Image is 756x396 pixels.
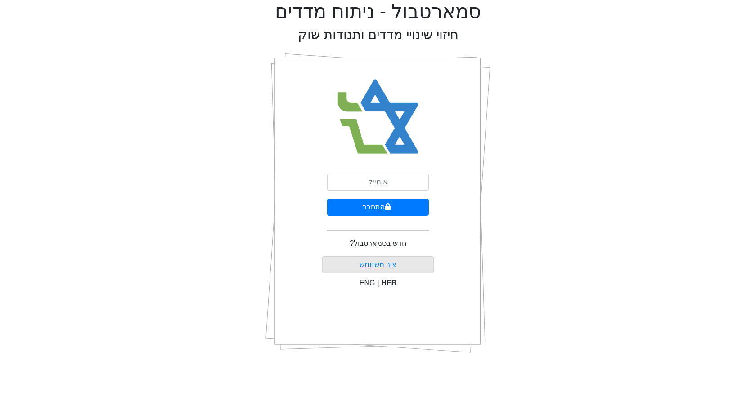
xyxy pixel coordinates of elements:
img: Smart Bull [329,67,427,166]
span: | [377,279,379,287]
p: חדש בסמארטבול? [350,238,406,249]
span: ENG [360,279,375,287]
button: צור משתמש [322,256,434,273]
a: צור משתמש [360,261,396,268]
h2: חיזוי שינויי מדדים ותנודות שוק [298,27,459,43]
input: אימייל [327,174,429,191]
span: HEB [382,279,397,287]
button: התחבר [327,199,429,216]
